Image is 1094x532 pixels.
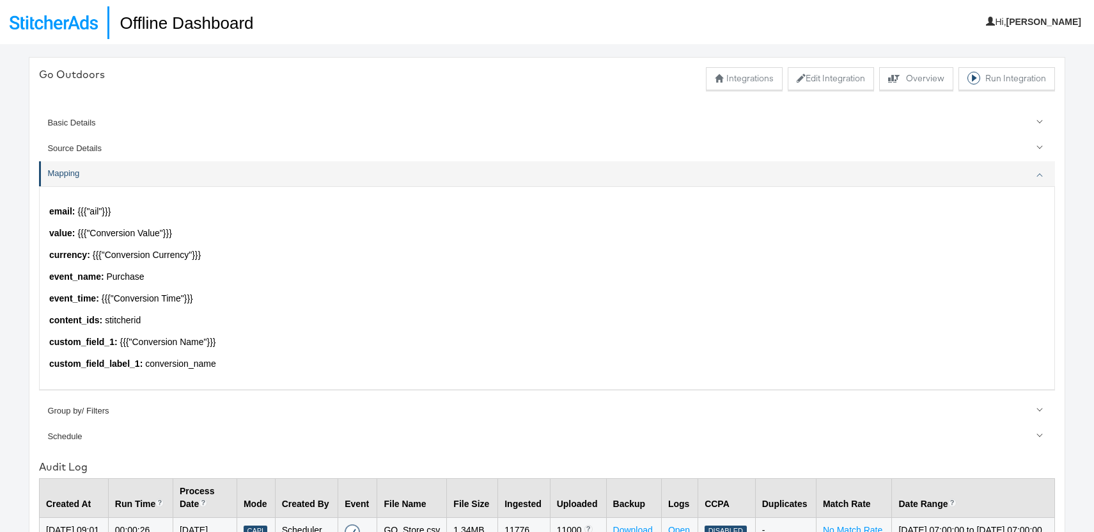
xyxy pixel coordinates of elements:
[958,67,1055,90] button: Run Integration
[606,478,661,517] th: Backup
[338,478,377,517] th: Event
[39,186,1055,389] div: Mapping
[40,478,109,517] th: Created At
[698,478,756,517] th: CCPA
[47,405,1048,417] div: Group by/ Filters
[550,478,606,517] th: Uploaded
[49,228,75,238] strong: value :
[39,161,1055,186] a: Mapping
[755,478,816,517] th: Duplicates
[49,337,118,347] strong: custom_field_1 :
[661,478,698,517] th: Logs
[1006,17,1081,27] b: [PERSON_NAME]
[49,315,102,325] strong: content_ids :
[788,67,874,90] button: Edit Integration
[47,431,1048,443] div: Schedule
[49,314,1045,327] p: stitcherid
[706,67,783,90] button: Integrations
[49,336,1045,349] p: {{{"Conversion Name"}}}
[47,143,1048,155] div: Source Details
[39,424,1055,449] a: Schedule
[49,293,99,303] strong: event_time :
[39,136,1055,161] a: Source Details
[39,67,105,82] div: Go Outdoors
[49,271,1045,284] p: Purchase
[49,250,90,260] strong: currency :
[377,478,447,517] th: File Name
[498,478,550,517] th: Ingested
[816,478,892,517] th: Match Rate
[107,6,253,39] h1: Offline Dashboard
[108,478,173,517] th: Run Time
[275,478,338,517] th: Created By
[39,399,1055,424] a: Group by/ Filters
[447,478,498,517] th: File Size
[49,359,143,369] strong: custom_field_label_1 :
[49,227,1045,240] p: {{{"Conversion Value"}}}
[49,358,1045,371] p: conversion_name
[49,206,75,216] strong: email :
[47,168,1048,180] div: Mapping
[49,271,104,282] strong: event_name :
[49,249,1045,262] p: {{{"Conversion Currency"}}}
[39,460,1055,474] div: Audit Log
[879,67,953,90] button: Overview
[47,117,1048,129] div: Basic Details
[892,478,1055,517] th: Date Range
[237,478,275,517] th: Mode
[49,293,1045,305] p: {{{"Conversion Time"}}}
[10,15,98,29] img: StitcherAds
[49,206,1045,218] p: {{{"ail"}}}
[39,111,1055,136] a: Basic Details
[173,478,237,517] th: Process Date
